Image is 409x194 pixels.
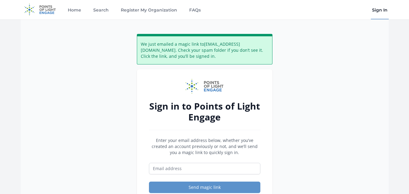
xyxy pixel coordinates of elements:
h2: Sign in to Points of Light Engage [149,101,260,123]
input: Email address [149,163,260,174]
img: Points of Light Engage logo [186,79,224,94]
p: Enter your email address below, whether you’ve created an account previously or not, and we’ll se... [149,137,260,156]
button: Send magic link [149,182,260,193]
div: We just emailed a magic link to [EMAIL_ADDRESS][DOMAIN_NAME] . Check your spam folder if you don’... [137,34,272,64]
